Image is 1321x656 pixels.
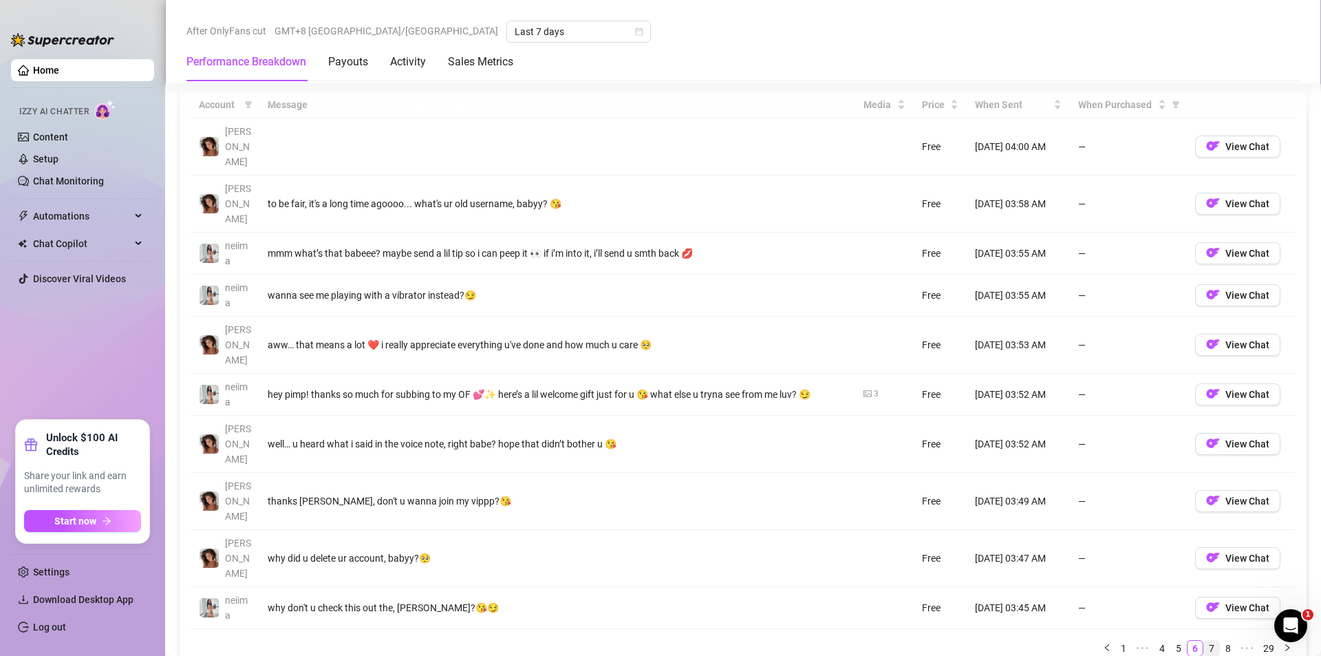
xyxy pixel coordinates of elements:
img: neiima [200,385,219,404]
span: View Chat [1225,553,1269,564]
span: After OnlyFans cut [186,21,266,41]
th: Message [259,92,855,118]
button: OFView Chat [1195,334,1280,356]
span: GMT+8 [GEOGRAPHIC_DATA]/[GEOGRAPHIC_DATA] [275,21,498,41]
td: [DATE] 04:00 AM [967,118,1070,176]
td: Free [914,275,967,317]
td: Free [914,374,967,416]
button: OFView Chat [1195,433,1280,455]
span: View Chat [1225,248,1269,259]
td: Free [914,530,967,587]
img: OF [1206,246,1220,260]
img: OF [1206,600,1220,614]
td: — [1070,317,1187,374]
button: OFView Chat [1195,597,1280,619]
div: Sales Metrics [448,54,513,70]
span: [PERSON_NAME] [225,538,251,579]
span: [PERSON_NAME] [225,126,251,167]
strong: Unlock $100 AI Credits [46,431,141,458]
img: AI Chatter [94,100,116,120]
a: 1 [1116,641,1131,656]
a: OFView Chat [1195,342,1280,353]
button: Start nowarrow-right [24,510,141,532]
span: arrow-right [102,516,111,526]
div: aww… that means a lot ❤️ i really appreciate everything u've done and how much u care 🥺 [268,337,847,352]
div: wanna see me playing with a vibrator instead?😏 [268,288,847,303]
span: Price [922,97,948,112]
a: OFView Chat [1195,293,1280,304]
button: OFView Chat [1195,242,1280,264]
img: neiima [200,598,219,617]
span: Izzy AI Chatter [19,105,89,118]
a: OFView Chat [1195,498,1280,509]
span: filter [244,100,253,109]
a: Settings [33,567,69,578]
td: [DATE] 03:55 AM [967,275,1070,317]
td: [DATE] 03:47 AM [967,530,1070,587]
span: When Purchased [1078,97,1155,112]
a: OFView Chat [1195,441,1280,452]
button: OFView Chat [1195,547,1280,569]
img: neiima [200,286,219,305]
span: neiima [225,381,248,408]
a: Home [33,65,59,76]
span: thunderbolt [18,211,29,222]
span: picture [863,390,872,398]
span: [PERSON_NAME] [225,480,251,522]
span: 1 [1302,609,1313,620]
a: OFView Chat [1195,144,1280,155]
a: OFView Chat [1195,251,1280,262]
span: View Chat [1225,339,1269,350]
td: — [1070,416,1187,473]
button: OFView Chat [1195,490,1280,512]
td: [DATE] 03:45 AM [967,587,1070,629]
span: Share your link and earn unlimited rewards [24,469,141,496]
span: View Chat [1225,290,1269,301]
button: OFView Chat [1195,193,1280,215]
img: OF [1206,288,1220,301]
div: Activity [390,54,426,70]
img: Chloe [200,194,219,213]
span: Download Desktop App [33,594,133,605]
div: 3 [874,388,879,401]
span: Last 7 days [515,21,643,42]
div: mmm what’s that babeee? maybe send a lil tip so i can peep it 👀 if i’m into it, i’ll send u smth ... [268,246,847,261]
span: View Chat [1225,496,1269,507]
span: View Chat [1225,438,1269,449]
img: Chloe [200,137,219,156]
img: OF [1206,139,1220,153]
div: Performance Breakdown [186,54,306,70]
td: [DATE] 03:52 AM [967,416,1070,473]
a: OFView Chat [1195,605,1280,616]
img: Chloe [200,335,219,355]
img: logo-BBDzfeDw.svg [11,33,114,47]
div: why don't u check this out the, [PERSON_NAME]?😘😏 [268,600,847,615]
img: Chat Copilot [18,239,27,248]
td: — [1070,233,1187,275]
img: neiima [200,244,219,263]
a: 29 [1259,641,1278,656]
img: OF [1206,337,1220,351]
span: neiima [225,282,248,308]
img: Chloe [200,491,219,511]
span: View Chat [1225,198,1269,209]
span: right [1283,644,1291,652]
img: OF [1206,196,1220,210]
span: left [1103,644,1111,652]
td: [DATE] 03:52 AM [967,374,1070,416]
span: Start now [54,516,96,527]
button: OFView Chat [1195,284,1280,306]
span: [PERSON_NAME] [225,183,251,224]
a: Chat Monitoring [33,176,104,187]
th: When Sent [967,92,1070,118]
span: Automations [33,205,131,227]
button: OFView Chat [1195,383,1280,405]
button: OFView Chat [1195,136,1280,158]
a: Log out [33,622,66,633]
div: well… u heard what i said in the voice note, right babe? hope that didn’t bother u 😘 [268,436,847,452]
td: — [1070,473,1187,530]
div: thanks [PERSON_NAME], don't u wanna join my vippp?😘 [268,494,847,509]
td: [DATE] 03:58 AM [967,176,1070,233]
a: 4 [1154,641,1170,656]
span: gift [24,438,38,452]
